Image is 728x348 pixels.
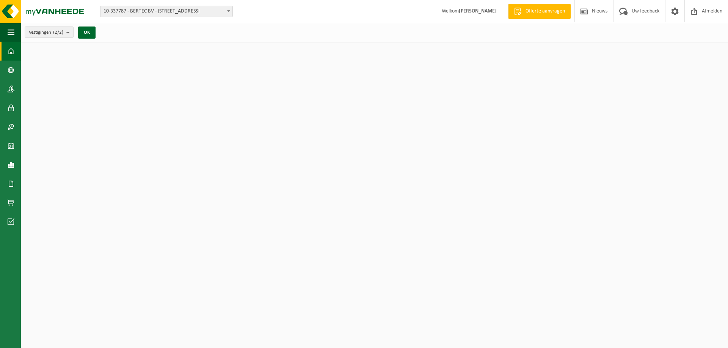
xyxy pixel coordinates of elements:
span: 10-337787 - BERTEC BV - 9810 NAZARETH, VENECOWEG 10 [100,6,233,17]
strong: [PERSON_NAME] [459,8,497,14]
span: Offerte aanvragen [524,8,567,15]
button: Vestigingen(2/2) [25,27,74,38]
span: Vestigingen [29,27,63,38]
count: (2/2) [53,30,63,35]
a: Offerte aanvragen [508,4,571,19]
button: OK [78,27,96,39]
span: 10-337787 - BERTEC BV - 9810 NAZARETH, VENECOWEG 10 [100,6,232,17]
